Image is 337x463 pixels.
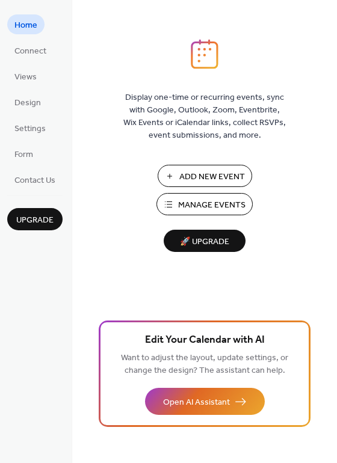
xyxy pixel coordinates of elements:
[179,171,245,183] span: Add New Event
[7,144,40,164] a: Form
[7,66,44,86] a: Views
[191,39,218,69] img: logo_icon.svg
[158,165,252,187] button: Add New Event
[7,14,45,34] a: Home
[14,123,46,135] span: Settings
[163,396,230,409] span: Open AI Assistant
[14,97,41,109] span: Design
[178,199,246,212] span: Manage Events
[14,149,33,161] span: Form
[7,40,54,60] a: Connect
[145,388,265,415] button: Open AI Assistant
[7,208,63,230] button: Upgrade
[145,332,265,349] span: Edit Your Calendar with AI
[156,193,253,215] button: Manage Events
[121,350,288,379] span: Want to adjust the layout, update settings, or change the design? The assistant can help.
[171,234,238,250] span: 🚀 Upgrade
[7,92,48,112] a: Design
[14,45,46,58] span: Connect
[7,118,53,138] a: Settings
[164,230,246,252] button: 🚀 Upgrade
[14,174,55,187] span: Contact Us
[14,71,37,84] span: Views
[7,170,63,189] a: Contact Us
[14,19,37,32] span: Home
[123,91,286,142] span: Display one-time or recurring events, sync with Google, Outlook, Zoom, Eventbrite, Wix Events or ...
[16,214,54,227] span: Upgrade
